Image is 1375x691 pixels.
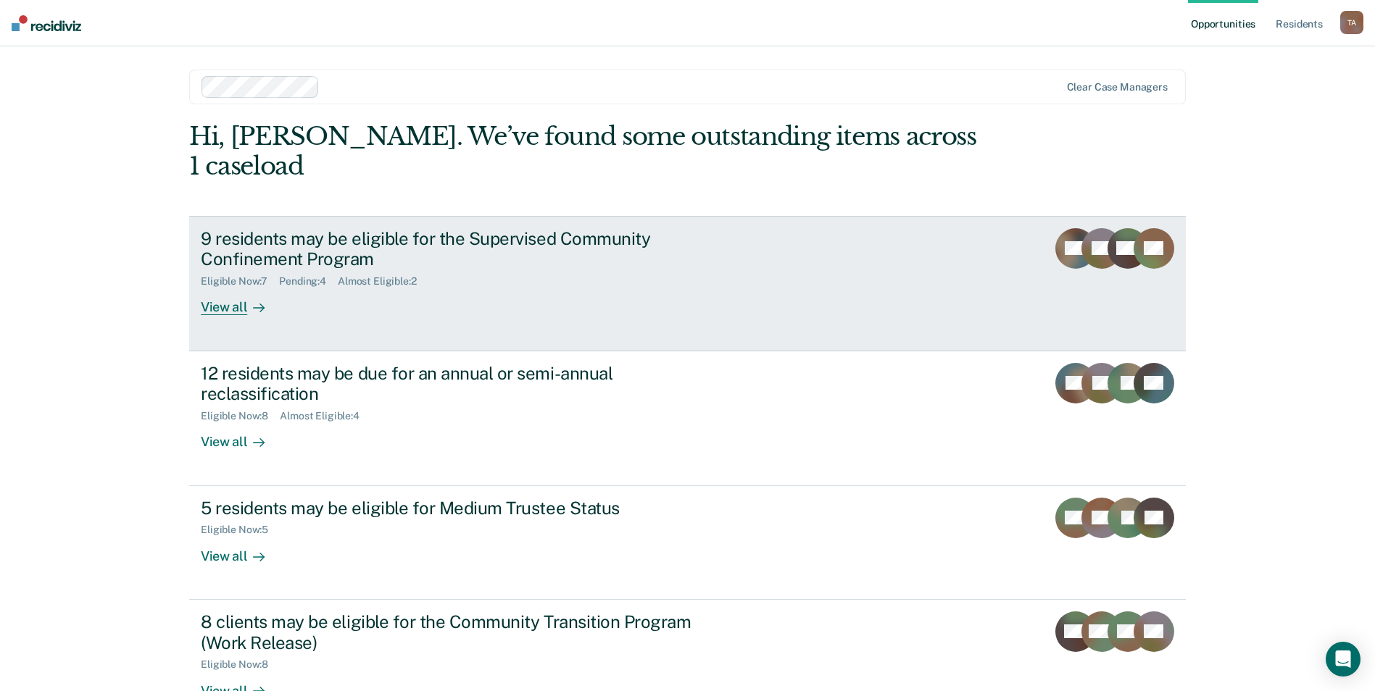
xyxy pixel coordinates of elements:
a: 12 residents may be due for an annual or semi-annual reclassificationEligible Now:8Almost Eligibl... [189,351,1186,486]
div: Hi, [PERSON_NAME]. We’ve found some outstanding items across 1 caseload [189,122,986,181]
div: Eligible Now : 7 [201,275,279,288]
div: Clear case managers [1067,81,1168,93]
div: Almost Eligible : 2 [338,275,428,288]
div: Pending : 4 [279,275,338,288]
div: 9 residents may be eligible for the Supervised Community Confinement Program [201,228,710,270]
div: View all [201,536,282,564]
div: 8 clients may be eligible for the Community Transition Program (Work Release) [201,611,710,653]
div: 12 residents may be due for an annual or semi-annual reclassification [201,363,710,405]
div: 5 residents may be eligible for Medium Trustee Status [201,498,710,519]
div: T A [1340,11,1363,34]
a: 9 residents may be eligible for the Supervised Community Confinement ProgramEligible Now:7Pending... [189,216,1186,351]
div: Open Intercom Messenger [1326,642,1361,677]
button: TA [1340,11,1363,34]
div: View all [201,422,282,451]
img: Recidiviz [12,15,81,31]
div: Eligible Now : 8 [201,658,280,671]
a: 5 residents may be eligible for Medium Trustee StatusEligible Now:5View all [189,486,1186,600]
div: Eligible Now : 5 [201,524,280,536]
div: View all [201,288,282,316]
div: Eligible Now : 8 [201,410,280,422]
div: Almost Eligible : 4 [280,410,371,422]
